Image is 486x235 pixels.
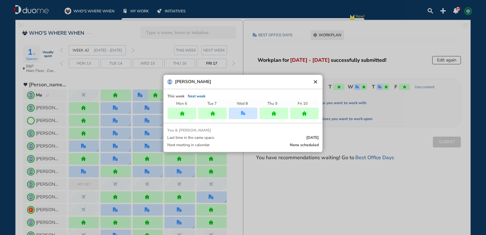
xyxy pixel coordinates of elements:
[167,127,319,133] span: You & [PERSON_NAME]
[312,79,319,85] button: clear
[207,101,217,106] span: Tue 7
[290,142,319,148] span: None scheduled
[211,111,215,116] img: home.de338a94.svg
[272,111,276,115] div: home
[298,101,308,106] span: Fri 10
[302,111,307,116] img: home.de338a94.svg
[180,111,184,115] div: home
[175,79,211,84] span: [PERSON_NAME]
[241,111,245,115] div: office
[176,101,187,106] span: Mon 6
[211,111,215,115] div: home
[237,101,248,106] span: Wed 8
[188,94,205,99] span: Next week
[272,111,276,116] img: home.de338a94.svg
[241,111,245,115] img: office.a375675b.svg
[180,111,184,116] img: home.de338a94.svg
[167,134,214,141] span: Last time in the same space
[167,142,210,148] span: Next meeting in calendar
[267,101,277,106] span: Thu 9
[302,111,306,115] div: home
[167,79,172,84] span: AB
[306,134,319,141] span: [DATE]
